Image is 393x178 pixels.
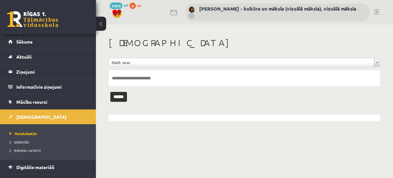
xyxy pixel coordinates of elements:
[7,11,58,27] a: Rīgas 1. Tālmācības vidusskola
[8,79,88,94] a: Informatīvie ziņojumi
[123,3,129,8] span: mP
[10,147,90,153] a: Ieskaišu varianti
[16,79,88,94] legend: Informatīvie ziņojumi
[16,39,33,44] span: Sākums
[130,3,136,9] span: 0
[110,3,122,9] span: 33676
[16,114,67,120] span: [DEMOGRAPHIC_DATA]
[16,64,88,79] legend: Ziņojumi
[8,160,88,174] a: Digitālie materiāli
[8,34,88,49] a: Sākums
[8,49,88,64] a: Aktuāli
[16,54,32,60] span: Aktuāli
[109,58,380,67] a: Rādīt visas
[110,3,129,8] a: 33676 mP
[8,64,88,79] a: Ziņojumi
[8,109,88,124] a: [DEMOGRAPHIC_DATA]
[16,164,54,170] span: Digitālie materiāli
[10,139,90,145] a: Izlabotās
[10,139,29,144] span: Izlabotās
[112,58,372,67] span: Rādīt visas
[10,148,41,153] span: Ieskaišu varianti
[109,37,380,48] h1: [DEMOGRAPHIC_DATA]
[8,94,88,109] a: Mācību resursi
[199,5,356,12] a: [PERSON_NAME] - kultūra un māksla (vizuālā māksla), vizuālā māksla
[137,3,141,8] span: xp
[189,6,195,13] img: Ilze Kolka - kultūra un māksla (vizuālā māksla), vizuālā māksla
[10,131,37,136] span: Neizlabotās
[10,131,90,136] a: Neizlabotās
[16,99,47,105] span: Mācību resursi
[130,3,144,8] a: 0 xp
